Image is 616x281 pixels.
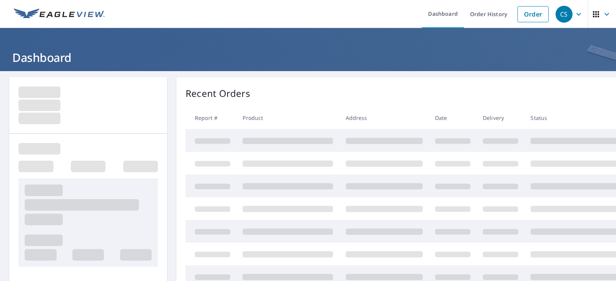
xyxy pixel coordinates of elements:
a: Order [517,6,549,22]
h1: Dashboard [9,50,607,65]
th: Delivery [477,106,524,129]
th: Date [429,106,477,129]
img: EV Logo [14,8,105,20]
p: Recent Orders [186,86,250,100]
th: Product [236,106,339,129]
th: Address [340,106,429,129]
th: Report # [186,106,236,129]
div: CS [556,6,572,23]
